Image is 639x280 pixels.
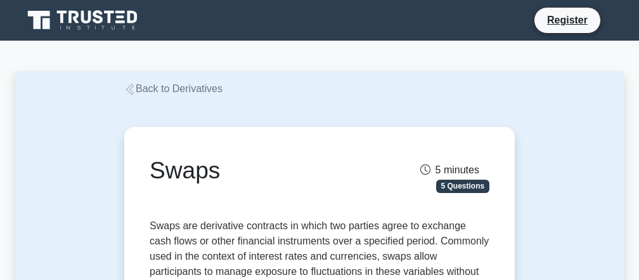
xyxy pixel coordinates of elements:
span: 5 minutes [420,164,479,175]
a: Register [539,12,595,28]
span: 5 Questions [436,180,489,192]
h1: Swaps [150,156,371,185]
a: Back to Derivatives [124,83,223,94]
